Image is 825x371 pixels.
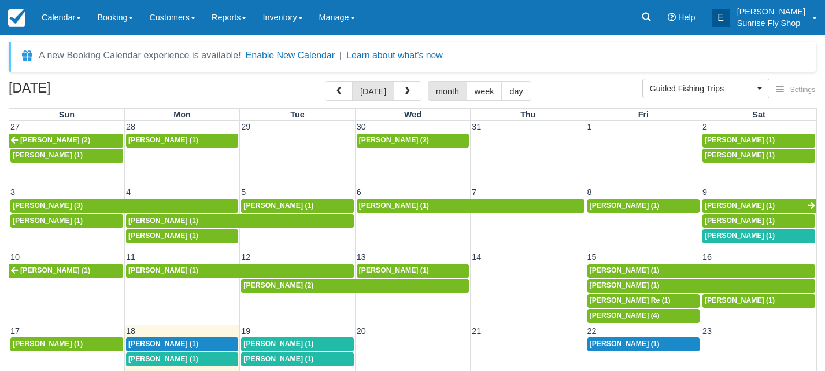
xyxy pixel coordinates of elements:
span: [PERSON_NAME] (1) [243,340,313,348]
span: 2 [701,122,708,131]
span: 12 [240,252,251,262]
span: [PERSON_NAME] Re (1) [590,296,671,304]
a: [PERSON_NAME] (1) [126,229,238,243]
span: [PERSON_NAME] (1) [705,136,775,144]
a: [PERSON_NAME] (4) [587,309,700,323]
a: [PERSON_NAME] (1) [9,264,123,278]
i: Help [668,13,676,21]
span: 30 [356,122,367,131]
span: 19 [240,326,251,336]
a: [PERSON_NAME] (1) [241,337,353,351]
span: [PERSON_NAME] (1) [705,151,775,159]
span: | [339,50,342,60]
span: Sat [752,110,765,119]
span: 29 [240,122,251,131]
span: [PERSON_NAME] (1) [705,201,775,210]
a: [PERSON_NAME] (1) [587,264,815,278]
a: [PERSON_NAME] (1) [126,352,238,366]
button: week [467,81,502,101]
span: [PERSON_NAME] (1) [705,216,775,225]
span: Wed [404,110,421,119]
span: [PERSON_NAME] (1) [705,232,775,240]
span: [PERSON_NAME] (1) [359,266,429,274]
a: [PERSON_NAME] (1) [241,352,353,366]
span: Settings [790,86,815,94]
a: [PERSON_NAME] (1) [702,294,815,308]
a: [PERSON_NAME] (1) [587,199,700,213]
span: [PERSON_NAME] (1) [590,201,660,210]
span: Thu [520,110,535,119]
a: [PERSON_NAME] (1) [702,229,815,243]
a: [PERSON_NAME] (1) [587,337,700,351]
button: month [428,81,467,101]
a: [PERSON_NAME] (2) [9,134,123,148]
span: 4 [125,188,132,197]
a: [PERSON_NAME] (1) [126,264,354,278]
div: A new Booking Calendar experience is available! [39,49,241,63]
span: [PERSON_NAME] (1) [128,216,198,225]
p: Sunrise Fly Shop [737,17,805,29]
span: 15 [586,252,598,262]
span: 9 [701,188,708,197]
button: [DATE] [352,81,394,101]
span: 18 [125,326,136,336]
span: [PERSON_NAME] (1) [590,266,660,274]
button: Settings [769,82,822,98]
span: 10 [9,252,21,262]
span: [PERSON_NAME] (1) [128,232,198,240]
span: 16 [701,252,713,262]
a: [PERSON_NAME] (2) [241,279,469,293]
span: Guided Fishing Trips [650,83,754,94]
span: 13 [356,252,367,262]
span: [PERSON_NAME] (1) [13,340,83,348]
span: [PERSON_NAME] (2) [20,136,90,144]
span: [PERSON_NAME] (1) [243,355,313,363]
span: [PERSON_NAME] (2) [359,136,429,144]
a: [PERSON_NAME] Re (1) [587,294,700,308]
span: 28 [125,122,136,131]
span: 23 [701,326,713,336]
span: 17 [9,326,21,336]
button: day [501,81,531,101]
a: [PERSON_NAME] (1) [702,199,816,213]
span: [PERSON_NAME] (1) [13,216,83,225]
span: 22 [586,326,598,336]
span: 6 [356,188,362,197]
span: [PERSON_NAME] (1) [128,266,198,274]
a: [PERSON_NAME] (1) [702,134,815,148]
span: 3 [9,188,16,197]
button: Guided Fishing Trips [642,79,769,98]
a: [PERSON_NAME] (1) [702,149,815,163]
span: 14 [471,252,482,262]
span: [PERSON_NAME] (1) [590,340,660,348]
a: [PERSON_NAME] (1) [357,199,584,213]
span: 21 [471,326,482,336]
h2: [DATE] [9,81,155,102]
span: Tue [290,110,305,119]
span: 7 [471,188,478,197]
span: 31 [471,122,482,131]
span: [PERSON_NAME] (1) [359,201,429,210]
a: [PERSON_NAME] (1) [357,264,469,278]
span: Sun [59,110,75,119]
span: [PERSON_NAME] (1) [705,296,775,304]
a: [PERSON_NAME] (1) [587,279,815,293]
a: [PERSON_NAME] (1) [126,134,238,148]
a: [PERSON_NAME] (1) [10,214,123,228]
img: checkfront-main-nav-mini-logo.png [8,9,25,27]
a: [PERSON_NAME] (1) [126,214,354,228]
span: Fri [638,110,649,119]
span: 11 [125,252,136,262]
span: 1 [586,122,593,131]
span: 5 [240,188,247,197]
span: [PERSON_NAME] (1) [128,136,198,144]
span: [PERSON_NAME] (2) [243,281,313,289]
div: E [712,9,730,27]
button: Enable New Calendar [246,50,335,61]
a: [PERSON_NAME] (1) [10,149,123,163]
span: [PERSON_NAME] (1) [128,355,198,363]
p: [PERSON_NAME] [737,6,805,17]
a: [PERSON_NAME] (1) [10,337,123,351]
span: [PERSON_NAME] (1) [13,151,83,159]
span: 20 [356,326,367,336]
